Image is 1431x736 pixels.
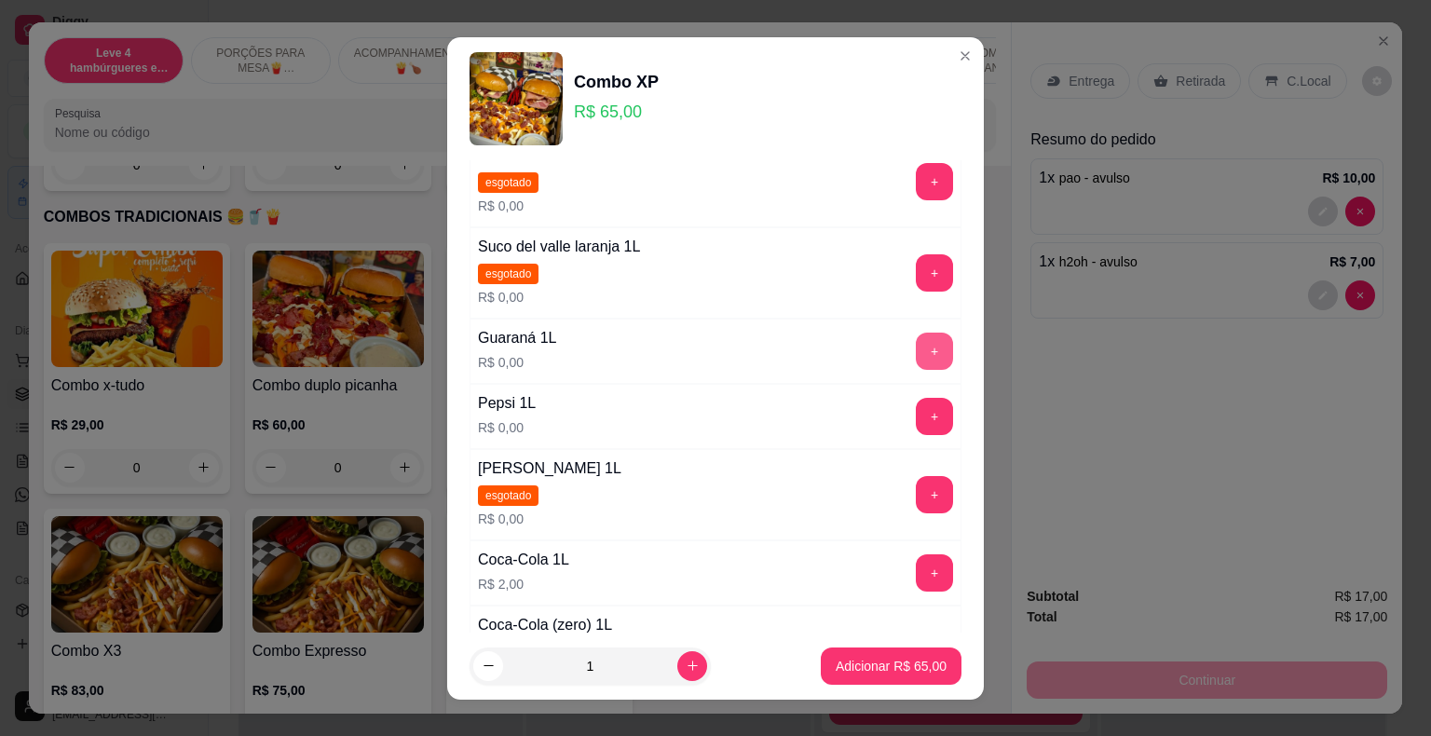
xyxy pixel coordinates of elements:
span: esgotado [478,264,538,284]
button: add [916,554,953,592]
p: R$ 2,00 [478,575,569,593]
p: R$ 65,00 [574,99,659,125]
p: R$ 0,00 [478,197,622,215]
img: product-image [470,52,563,145]
div: Coca-Cola 1L [478,549,569,571]
button: add [916,333,953,370]
button: add [916,254,953,292]
div: [PERSON_NAME] 1L [478,457,621,480]
button: increase-product-quantity [677,651,707,681]
span: esgotado [478,485,538,506]
div: Pepsi 1L [478,392,536,415]
button: add [916,398,953,435]
button: Adicionar R$ 65,00 [821,647,961,685]
div: Guaraná 1L [478,327,557,349]
button: add [916,476,953,513]
div: Combo XP [574,69,659,95]
button: add [916,163,953,200]
button: Close [950,41,980,71]
div: Coca-Cola (zero) 1L [478,614,612,636]
p: R$ 0,00 [478,418,536,437]
button: decrease-product-quantity [473,651,503,681]
p: Adicionar R$ 65,00 [836,657,947,675]
p: R$ 0,00 [478,288,640,307]
p: R$ 0,00 [478,353,557,372]
div: Suco del valle laranja 1L [478,236,640,258]
span: esgotado [478,172,538,193]
p: R$ 0,00 [478,510,621,528]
